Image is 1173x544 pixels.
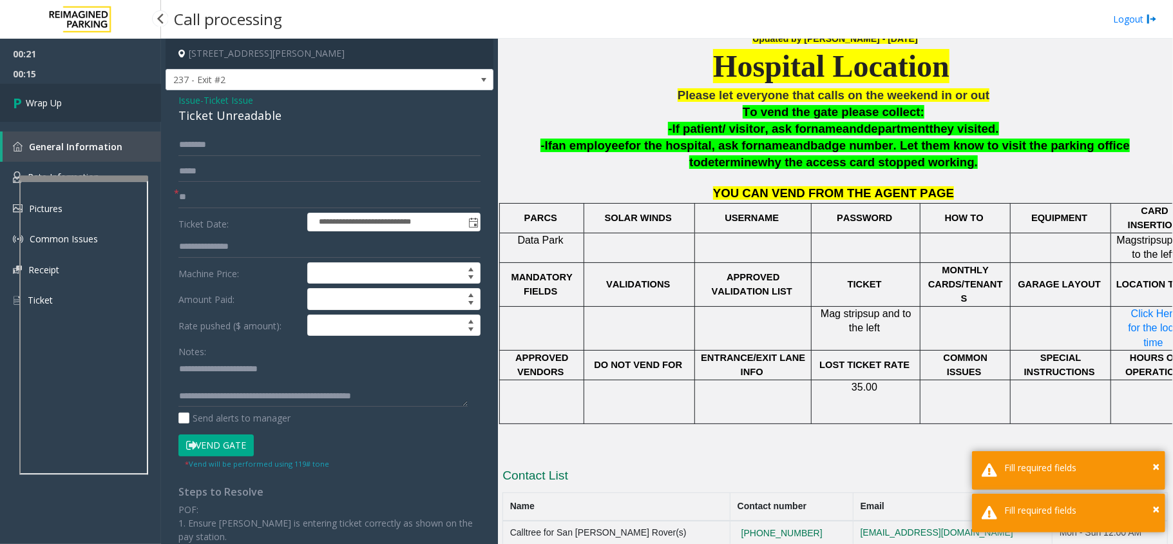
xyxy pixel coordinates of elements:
button: [PHONE_NUMBER] [738,528,826,539]
span: × [1152,500,1159,518]
span: YOU CAN VEND FROM THE AGENT PAGE [713,186,954,200]
span: PARCS [524,213,557,223]
span: why the access card stopped working. [758,155,978,169]
span: Hospital Location [713,49,949,83]
th: Email [854,492,1053,521]
span: for the hospital, ask for [625,139,758,152]
img: logout [1147,12,1157,26]
span: Decrease value [462,299,480,309]
img: 'icon' [13,204,23,213]
span: To vend the gate please collect: [743,105,924,119]
span: determine [701,155,758,169]
span: TICKET [848,279,882,289]
span: ip [855,308,863,319]
span: Decrease value [462,273,480,284]
span: General Information [29,141,122,153]
label: Ticket Date: [175,213,304,232]
span: Toggle popup [466,213,480,231]
span: and [789,139,810,152]
a: [EMAIL_ADDRESS][DOMAIN_NAME] [861,527,1013,538]
span: MANDATORY FIELDS [511,272,575,296]
span: LOST TICKET RATE [819,360,910,370]
span: name [811,122,843,135]
span: Ticket Issue [204,93,253,107]
small: Vend will be performed using 119# tone [185,459,329,469]
label: Amount Paid: [175,288,304,310]
span: EQUIPMENT [1031,213,1087,223]
span: 237 - Exit #2 [166,70,428,90]
button: Close [1152,457,1159,476]
span: Rate Information [28,171,99,183]
span: Data Park [518,235,564,246]
span: GARAGE LAYOUT [1018,279,1101,289]
b: Updated by [PERSON_NAME] - [DATE] [752,34,917,44]
span: -If patient/ visitor, ask for [668,122,811,135]
button: Close [1152,500,1159,519]
label: Rate pushed ($ amount): [175,315,304,336]
span: . Let them know to visit the parking office to [689,139,1130,169]
span: PASSWORD [837,213,892,223]
span: Increase value [462,315,480,325]
span: -If [540,139,552,152]
a: General Information [3,131,161,162]
img: 'icon' [13,234,23,244]
div: Fill required fields [1004,503,1156,517]
a: Logout [1113,12,1157,26]
th: Name [503,492,730,521]
label: Notes: [178,340,206,358]
img: 'icon' [13,142,23,151]
h4: Steps to Resolve [178,486,481,498]
span: COMMON ISSUES [944,353,990,377]
th: Contact number [730,492,854,521]
span: SPECIAL INSTRUCTIONS [1024,353,1095,377]
span: DO NOT VEND FOR [594,360,682,370]
span: an employee [552,139,625,152]
h3: Call processing [167,3,289,35]
h4: [STREET_ADDRESS][PERSON_NAME] [166,39,493,69]
span: - [200,94,253,106]
span: Mag [1117,235,1137,246]
span: Increase value [462,263,480,273]
span: Mag st [821,308,852,319]
span: HOW TO [945,213,984,223]
span: 35.00 [852,382,877,393]
span: APPROVED VENDORS [515,353,571,377]
div: Ticket Unreadable [178,107,481,124]
span: Issue [178,93,200,107]
span: s [863,308,868,319]
div: Fill required fields [1004,461,1156,474]
div: Mon - Sun 12:00 AM [1060,528,1161,538]
span: strips [1137,235,1161,246]
span: Please let everyone that calls on the weekend in or out [678,88,989,102]
span: department [864,122,930,135]
span: SOLAR WINDS [605,213,672,223]
span: badge number [810,139,893,152]
h3: Contact List [502,467,1168,488]
span: VALIDATIONS [606,279,670,289]
span: × [1152,458,1159,475]
span: and [843,122,864,135]
label: Send alerts to manager [178,411,291,425]
label: Machine Price: [175,262,304,284]
span: MONTHLY CARDS/TENANTS [928,265,1003,304]
span: ENTRANCE/EXIT LANE INFO [701,353,808,377]
span: Increase value [462,289,480,299]
img: 'icon' [13,295,21,306]
span: they visited. [930,122,999,135]
span: Wrap Up [26,96,62,110]
span: USERNAME [725,213,779,223]
span: r [852,308,855,319]
span: name [758,139,789,152]
th: Shifts [1053,492,1168,521]
img: 'icon' [13,266,22,274]
img: 'icon' [13,171,21,183]
button: Vend Gate [178,434,254,456]
span: APPROVED VALIDATION LIST [712,272,792,296]
span: Decrease value [462,325,480,336]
